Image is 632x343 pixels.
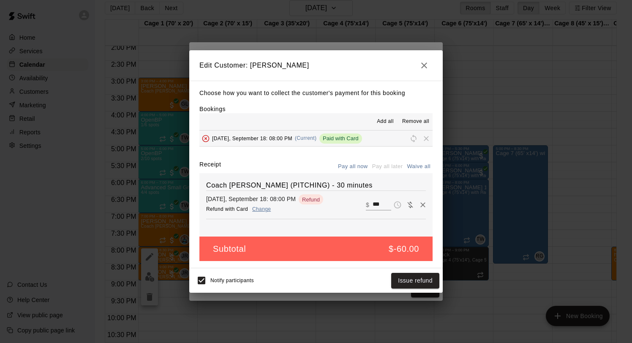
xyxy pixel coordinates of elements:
button: Change [248,203,275,215]
span: Pay later [391,201,404,208]
span: Refund with Card [206,206,248,212]
h2: Edit Customer: [PERSON_NAME] [189,50,443,81]
span: Waive payment [404,201,417,208]
span: Notify participants [210,278,254,284]
p: Choose how you want to collect the customer's payment for this booking [199,88,433,98]
p: $ [366,201,369,209]
span: Refund [299,196,323,203]
span: Reschedule [407,135,420,141]
label: Bookings [199,106,226,112]
button: Remove [417,199,429,211]
button: Pay all now [336,160,370,173]
h6: Coach [PERSON_NAME] (PITCHING) - 30 minutes [206,180,426,191]
button: Issue refund [391,273,439,289]
span: Remove all [402,117,429,126]
button: Add all [372,115,399,128]
span: [DATE], September 18: 08:00 PM [212,135,292,141]
span: Add all [377,117,394,126]
button: To be removed[DATE], September 18: 08:00 PM(Current)Paid with CardRescheduleRemove [199,131,433,146]
span: Paid with Card [319,135,362,142]
button: Remove all [399,115,433,128]
span: (Current) [295,135,317,141]
button: Waive all [405,160,433,173]
span: Remove [420,135,433,141]
h5: $-60.00 [389,243,419,255]
h5: Subtotal [213,243,246,255]
p: [DATE], September 18: 08:00 PM [206,195,296,203]
label: Receipt [199,160,221,173]
span: To be removed [199,135,212,141]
